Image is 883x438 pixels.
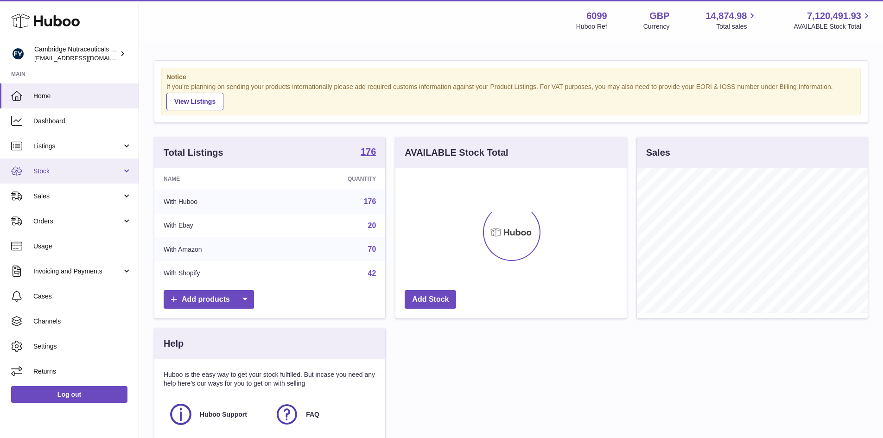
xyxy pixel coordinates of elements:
strong: 176 [361,147,376,156]
span: Orders [33,217,122,226]
span: Usage [33,242,132,251]
span: Returns [33,367,132,376]
p: Huboo is the easy way to get your stock fulfilled. But incase you need any help here's our ways f... [164,370,376,388]
span: Cases [33,292,132,301]
a: FAQ [274,402,371,427]
strong: 6099 [586,10,607,22]
h3: AVAILABLE Stock Total [405,146,508,159]
a: 70 [368,245,376,253]
td: With Huboo [154,190,281,214]
a: Add Stock [405,290,456,309]
div: If you're planning on sending your products internationally please add required customs informati... [166,83,856,110]
th: Name [154,168,281,190]
a: 20 [368,222,376,229]
span: Stock [33,167,122,176]
a: 176 [364,197,376,205]
span: [EMAIL_ADDRESS][DOMAIN_NAME] [34,54,136,62]
span: Total sales [716,22,757,31]
a: Add products [164,290,254,309]
a: 14,874.98 Total sales [705,10,757,31]
a: Huboo Support [168,402,265,427]
a: Log out [11,386,127,403]
a: 42 [368,269,376,277]
div: Huboo Ref [576,22,607,31]
span: Invoicing and Payments [33,267,122,276]
span: Listings [33,142,122,151]
strong: GBP [649,10,669,22]
span: Dashboard [33,117,132,126]
td: With Shopify [154,261,281,286]
th: Quantity [281,168,386,190]
span: Huboo Support [200,410,247,419]
span: Channels [33,317,132,326]
span: 14,874.98 [705,10,747,22]
td: With Ebay [154,214,281,238]
a: View Listings [166,93,223,110]
img: huboo@camnutra.com [11,47,25,61]
span: FAQ [306,410,319,419]
span: Sales [33,192,122,201]
h3: Total Listings [164,146,223,159]
span: 7,120,491.93 [807,10,861,22]
span: AVAILABLE Stock Total [794,22,872,31]
span: Home [33,92,132,101]
h3: Help [164,337,184,350]
a: 7,120,491.93 AVAILABLE Stock Total [794,10,872,31]
a: 176 [361,147,376,158]
div: Currency [643,22,670,31]
h3: Sales [646,146,670,159]
span: Settings [33,342,132,351]
td: With Amazon [154,237,281,261]
div: Cambridge Nutraceuticals Ltd [34,45,118,63]
strong: Notice [166,73,856,82]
